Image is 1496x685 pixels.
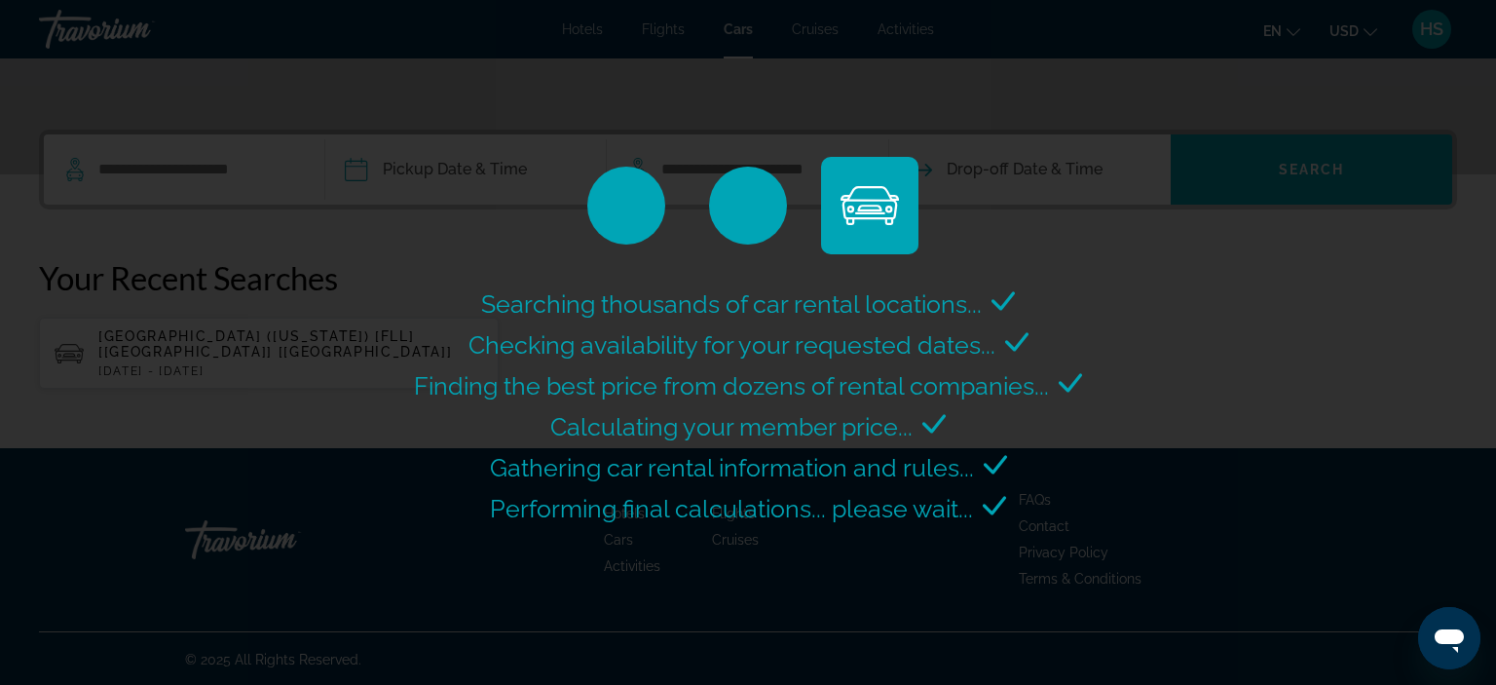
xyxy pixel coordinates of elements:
span: Gathering car rental information and rules... [490,453,974,482]
span: Calculating your member price... [550,412,913,441]
span: Searching thousands of car rental locations... [481,289,982,319]
iframe: Button to launch messaging window [1418,607,1480,669]
span: Finding the best price from dozens of rental companies... [414,371,1049,400]
span: Performing final calculations... please wait... [490,494,973,523]
span: Checking availability for your requested dates... [468,330,995,360]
